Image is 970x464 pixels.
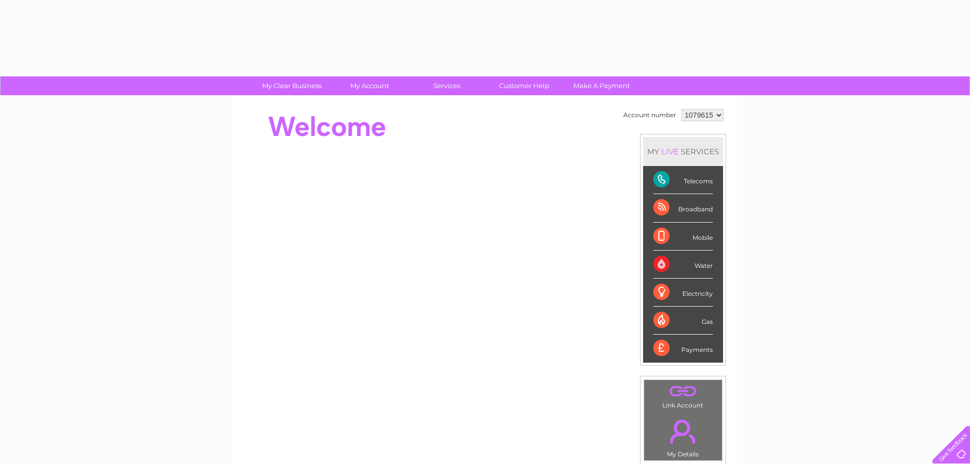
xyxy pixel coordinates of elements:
[653,307,713,335] div: Gas
[327,76,411,95] a: My Account
[653,166,713,194] div: Telecoms
[644,411,723,461] td: My Details
[659,147,681,156] div: LIVE
[644,379,723,412] td: Link Account
[643,137,723,166] div: MY SERVICES
[653,279,713,307] div: Electricity
[250,76,334,95] a: My Clear Business
[653,223,713,251] div: Mobile
[653,194,713,222] div: Broadband
[647,383,719,400] a: .
[653,335,713,362] div: Payments
[621,106,679,124] td: Account number
[560,76,644,95] a: Make A Payment
[482,76,566,95] a: Customer Help
[647,414,719,449] a: .
[653,251,713,279] div: Water
[405,76,489,95] a: Services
